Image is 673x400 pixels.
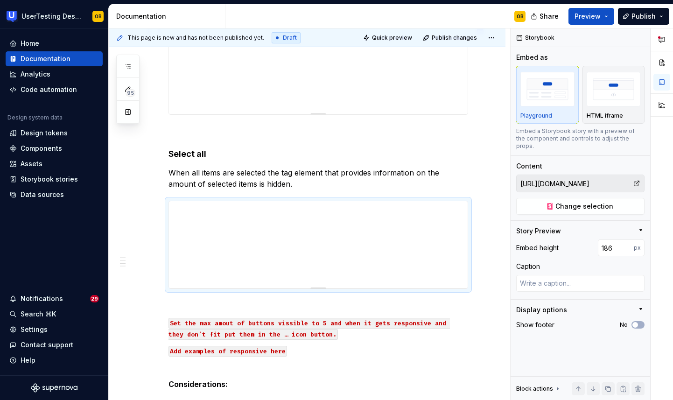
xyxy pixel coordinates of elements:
[126,89,135,97] span: 95
[168,318,450,340] code: Set the max amout of buttons vissible to 5 and when it gets responsive and they don’t fit put the...
[7,114,63,121] div: Design system data
[127,34,264,42] span: This page is new and has not been published yet.
[21,39,39,48] div: Home
[31,383,77,393] svg: Supernova Logo
[516,320,554,330] div: Show footer
[6,156,103,171] a: Assets
[568,8,614,25] button: Preview
[6,172,103,187] a: Storybook stories
[6,141,103,156] a: Components
[6,291,103,306] button: Notifications29
[540,12,559,21] span: Share
[6,82,103,97] a: Code automation
[587,112,623,119] p: HTML iframe
[516,305,645,315] button: Display options
[520,112,552,119] p: Playground
[21,340,73,350] div: Contact support
[575,12,601,21] span: Preview
[90,295,99,302] span: 29
[420,31,481,44] button: Publish changes
[526,8,565,25] button: Share
[21,128,68,138] div: Design tokens
[116,12,221,21] div: Documentation
[21,159,42,168] div: Assets
[360,31,416,44] button: Quick preview
[432,34,477,42] span: Publish changes
[516,127,645,150] div: Embed a Storybook story with a preview of the component and controls to adjust the props.
[516,262,540,271] div: Caption
[168,346,287,357] code: Add examples of responsive here
[634,244,641,252] p: px
[582,66,645,124] button: placeholderHTML iframe
[6,126,103,140] a: Design tokens
[6,36,103,51] a: Home
[520,72,575,106] img: placeholder
[6,67,103,82] a: Analytics
[516,198,645,215] button: Change selection
[6,322,103,337] a: Settings
[168,379,228,389] strong: Considerations:
[21,144,62,153] div: Components
[21,190,64,199] div: Data sources
[168,148,468,160] h4: Select all
[516,226,645,236] button: Story Preview
[21,85,77,94] div: Code automation
[517,13,524,20] div: OB
[516,66,579,124] button: placeholderPlayground
[6,307,103,322] button: Search ⌘K
[555,202,613,211] span: Change selection
[21,54,70,63] div: Documentation
[620,321,628,329] label: No
[21,175,78,184] div: Storybook stories
[95,13,102,20] div: OB
[587,72,641,106] img: placeholder
[21,70,50,79] div: Analytics
[2,6,106,26] button: UserTesting Design SystemOB
[6,337,103,352] button: Contact support
[516,243,559,253] div: Embed height
[516,305,567,315] div: Display options
[21,356,35,365] div: Help
[7,11,18,22] img: 41adf70f-fc1c-4662-8e2d-d2ab9c673b1b.png
[516,53,548,62] div: Embed as
[516,161,542,171] div: Content
[516,382,561,395] div: Block actions
[6,353,103,368] button: Help
[598,239,634,256] input: Auto
[516,385,553,393] div: Block actions
[618,8,669,25] button: Publish
[283,34,297,42] span: Draft
[631,12,656,21] span: Publish
[372,34,412,42] span: Quick preview
[6,51,103,66] a: Documentation
[21,12,81,21] div: UserTesting Design System
[6,187,103,202] a: Data sources
[21,325,48,334] div: Settings
[21,309,56,319] div: Search ⌘K
[516,226,561,236] div: Story Preview
[21,294,63,303] div: Notifications
[168,167,468,189] p: When all items are selected the tag element that provides information on the amount of selected i...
